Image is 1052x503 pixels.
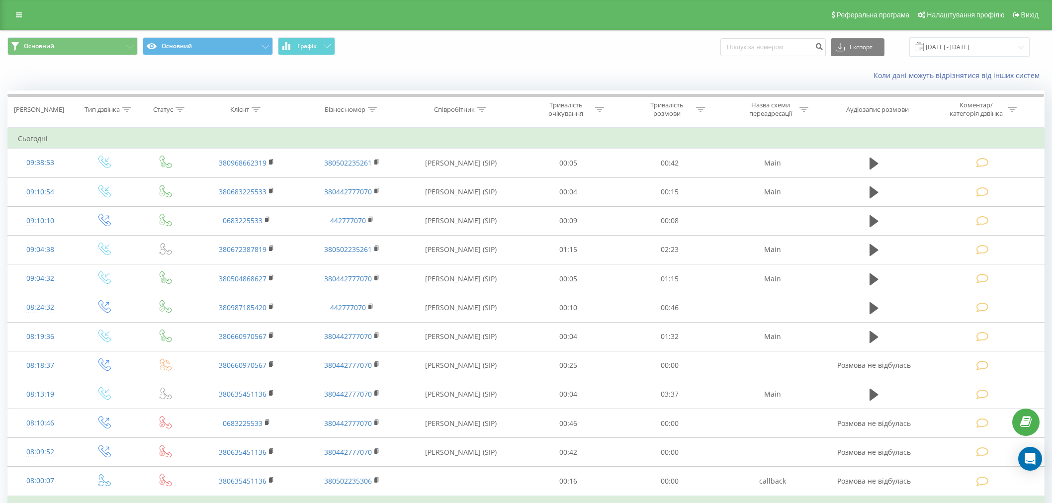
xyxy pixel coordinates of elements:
td: Main [720,380,826,409]
div: Аудіозапис розмови [846,105,909,114]
td: [PERSON_NAME] (SIP) [404,322,518,351]
div: Клієнт [230,105,249,114]
td: 01:15 [518,235,619,264]
td: 02:23 [619,235,720,264]
td: 00:00 [619,467,720,496]
a: 380442777070 [324,274,372,283]
td: 00:00 [619,409,720,438]
div: 09:04:38 [18,240,63,259]
td: 00:05 [518,264,619,293]
a: 380442777070 [324,447,372,457]
div: [PERSON_NAME] [14,105,64,114]
div: Коментар/категорія дзвінка [947,101,1005,118]
a: 380635451136 [219,447,266,457]
a: 380683225533 [219,187,266,196]
div: Тривалість очікування [539,101,593,118]
a: 442777070 [330,216,366,225]
div: 08:10:46 [18,414,63,433]
td: Main [720,322,826,351]
span: Розмова не відбулась [837,360,911,370]
td: [PERSON_NAME] (SIP) [404,235,518,264]
div: 08:13:19 [18,385,63,404]
input: Пошук за номером [720,38,826,56]
td: 00:08 [619,206,720,235]
a: 380660970567 [219,332,266,341]
div: Співробітник [434,105,475,114]
div: 08:18:37 [18,356,63,375]
td: Main [720,235,826,264]
a: 380672387819 [219,245,266,254]
div: 08:19:36 [18,327,63,346]
a: 380635451136 [219,476,266,486]
td: 00:04 [518,322,619,351]
div: 08:00:07 [18,471,63,491]
td: Main [720,264,826,293]
div: 09:38:53 [18,153,63,172]
a: 380635451136 [219,389,266,399]
td: 00:09 [518,206,619,235]
a: 380504868627 [219,274,266,283]
td: 00:04 [518,177,619,206]
td: [PERSON_NAME] (SIP) [404,293,518,322]
td: 00:42 [518,438,619,467]
span: Налаштування профілю [927,11,1004,19]
a: 0683225533 [223,419,263,428]
td: Main [720,149,826,177]
span: Розмова не відбулась [837,419,911,428]
td: 00:42 [619,149,720,177]
a: 380660970567 [219,360,266,370]
td: [PERSON_NAME] (SIP) [404,351,518,380]
td: Main [720,177,826,206]
td: 01:32 [619,322,720,351]
div: Статус [153,105,173,114]
a: Коли дані можуть відрізнятися вiд інших систем [874,71,1045,80]
div: 08:09:52 [18,442,63,462]
td: 00:00 [619,351,720,380]
a: 0683225533 [223,216,263,225]
a: 380442777070 [324,187,372,196]
button: Експорт [831,38,884,56]
span: Графік [297,43,317,50]
span: Реферальна програма [837,11,910,19]
td: 00:15 [619,177,720,206]
a: 380502235306 [324,476,372,486]
button: Основний [7,37,138,55]
span: Основний [24,42,54,50]
td: 00:46 [518,409,619,438]
span: Вихід [1021,11,1039,19]
div: Назва схеми переадресації [744,101,797,118]
td: 01:15 [619,264,720,293]
td: 00:10 [518,293,619,322]
a: 380442777070 [324,332,372,341]
td: [PERSON_NAME] (SIP) [404,380,518,409]
div: 09:10:54 [18,182,63,202]
div: 08:24:32 [18,298,63,317]
div: 09:10:10 [18,211,63,231]
button: Графік [278,37,335,55]
a: 380502235261 [324,158,372,168]
a: 380442777070 [324,360,372,370]
div: 09:04:32 [18,269,63,288]
td: 00:25 [518,351,619,380]
div: Тривалість розмови [640,101,694,118]
td: callback [720,467,826,496]
td: [PERSON_NAME] (SIP) [404,149,518,177]
a: 380987185420 [219,303,266,312]
a: 380502235261 [324,245,372,254]
span: Розмова не відбулась [837,476,911,486]
button: Основний [143,37,273,55]
td: 03:37 [619,380,720,409]
div: Тип дзвінка [85,105,120,114]
td: 00:05 [518,149,619,177]
td: [PERSON_NAME] (SIP) [404,177,518,206]
div: Бізнес номер [325,105,365,114]
td: 00:16 [518,467,619,496]
td: [PERSON_NAME] (SIP) [404,206,518,235]
a: 380442777070 [324,389,372,399]
a: 380968662319 [219,158,266,168]
td: 00:00 [619,438,720,467]
td: [PERSON_NAME] (SIP) [404,264,518,293]
td: [PERSON_NAME] (SIP) [404,438,518,467]
a: 442777070 [330,303,366,312]
td: 00:46 [619,293,720,322]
